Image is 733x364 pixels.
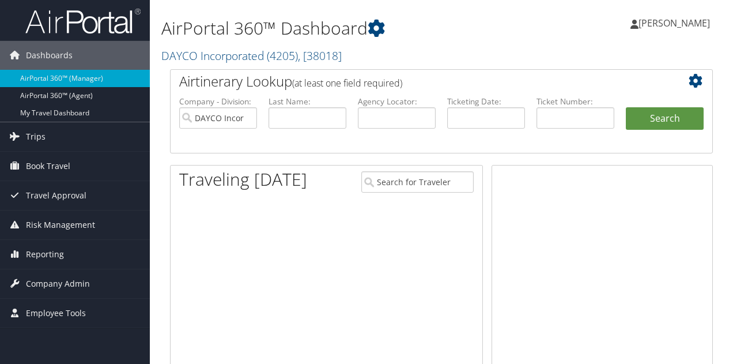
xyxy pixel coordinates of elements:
label: Company - Division: [179,96,257,107]
a: [PERSON_NAME] [630,6,721,40]
span: Dashboards [26,41,73,70]
button: Search [626,107,704,130]
span: Reporting [26,240,64,269]
span: Book Travel [26,152,70,181]
label: Ticket Number: [536,96,614,107]
span: Travel Approval [26,181,86,210]
label: Ticketing Date: [447,96,525,107]
span: ( 4205 ) [267,48,298,63]
span: Trips [26,122,46,151]
span: Employee Tools [26,299,86,328]
span: [PERSON_NAME] [638,17,710,29]
span: Risk Management [26,211,95,239]
input: Search for Traveler [361,171,474,193]
span: Company Admin [26,269,90,298]
h1: AirPortal 360™ Dashboard [161,16,535,40]
span: (at least one field required) [292,77,402,89]
img: airportal-logo.png [25,7,141,35]
label: Agency Locator: [358,96,436,107]
span: , [ 38018 ] [298,48,342,63]
a: DAYCO Incorporated [161,48,342,63]
label: Last Name: [269,96,346,107]
h2: Airtinerary Lookup [179,72,659,91]
h1: Traveling [DATE] [179,167,307,192]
